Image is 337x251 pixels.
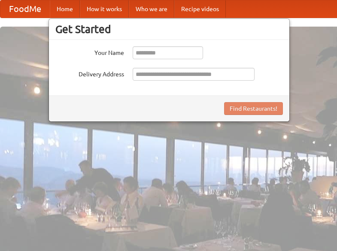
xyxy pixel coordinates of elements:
[50,0,80,18] a: Home
[174,0,226,18] a: Recipe videos
[55,46,124,57] label: Your Name
[55,68,124,79] label: Delivery Address
[80,0,129,18] a: How it works
[55,23,283,36] h3: Get Started
[224,102,283,115] button: Find Restaurants!
[0,0,50,18] a: FoodMe
[129,0,174,18] a: Who we are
